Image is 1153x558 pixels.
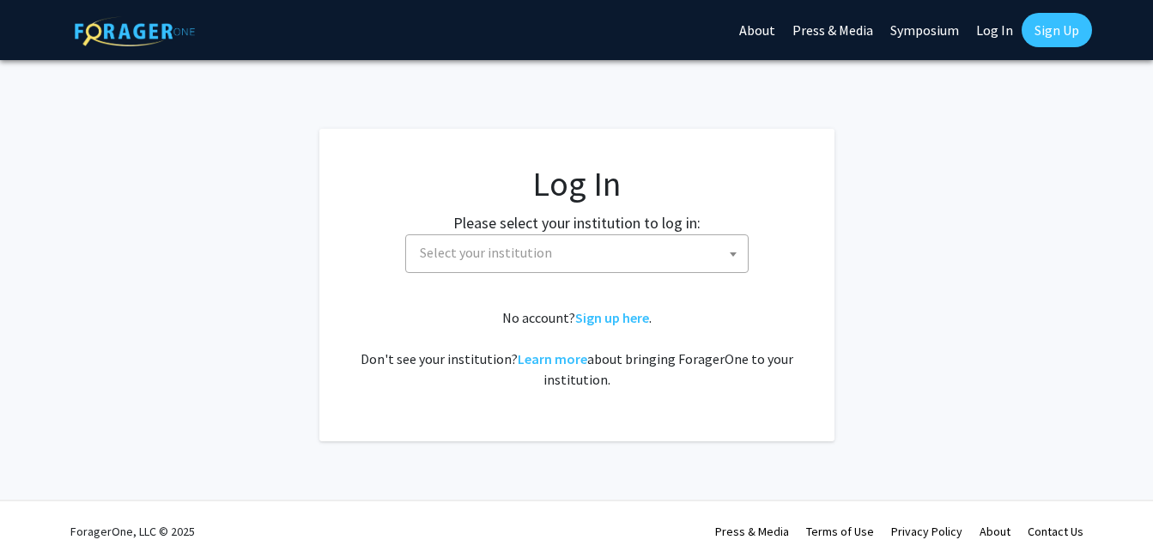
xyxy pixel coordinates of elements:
span: Select your institution [405,234,749,273]
a: Press & Media [715,524,789,539]
a: Privacy Policy [891,524,962,539]
a: Sign Up [1022,13,1092,47]
a: Learn more about bringing ForagerOne to your institution [518,350,587,367]
a: About [980,524,1010,539]
a: Terms of Use [806,524,874,539]
span: Select your institution [413,235,748,270]
h1: Log In [354,163,800,204]
a: Sign up here [575,309,649,326]
a: Contact Us [1028,524,1083,539]
div: No account? . Don't see your institution? about bringing ForagerOne to your institution. [354,307,800,390]
label: Please select your institution to log in: [453,211,701,234]
img: ForagerOne Logo [75,16,195,46]
span: Select your institution [420,244,552,261]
